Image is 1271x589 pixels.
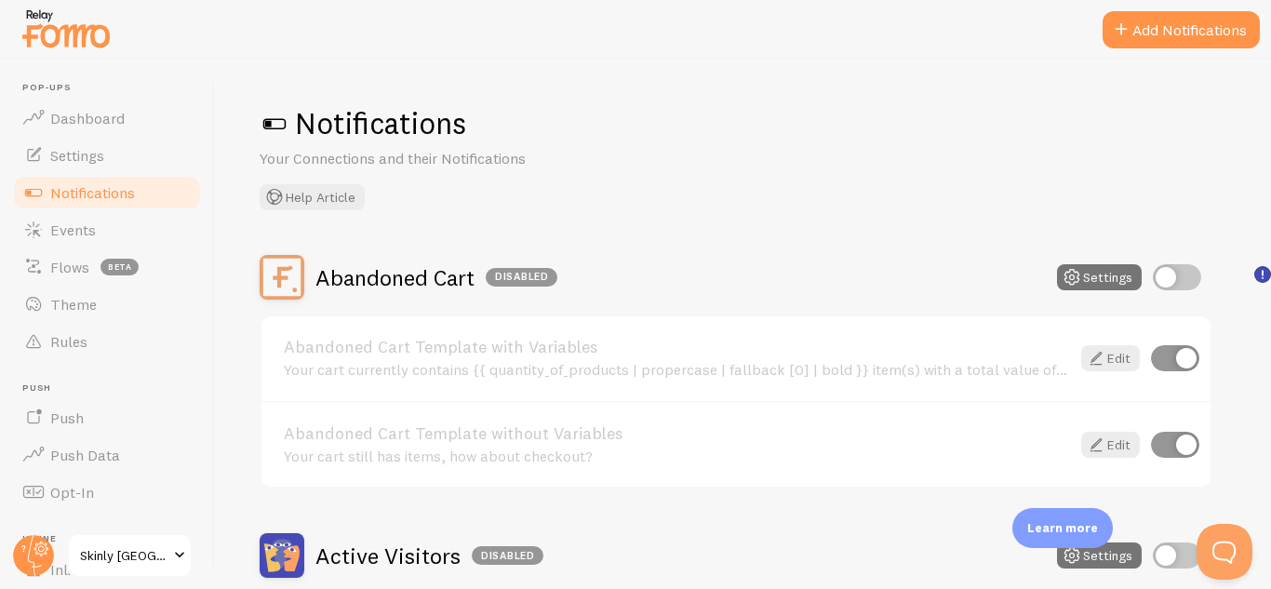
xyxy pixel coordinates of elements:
span: Events [50,221,96,239]
a: Push Data [11,436,203,474]
span: Pop-ups [22,82,203,94]
a: Rules [11,323,203,360]
button: Settings [1057,264,1142,290]
a: Flows beta [11,248,203,286]
button: Help Article [260,184,365,210]
a: Settings [11,137,203,174]
p: Your Connections and their Notifications [260,148,706,169]
a: Push [11,399,203,436]
button: Settings [1057,542,1142,569]
span: Rules [50,332,87,351]
svg: <p>🛍️ For Shopify Users</p><p>To use the <strong>Abandoned Cart with Variables</strong> template,... [1254,266,1271,283]
div: Learn more [1012,508,1113,548]
img: Abandoned Cart [260,255,304,300]
div: Disabled [472,546,543,565]
span: Dashboard [50,109,125,127]
span: Push [50,408,84,427]
span: Notifications [50,183,135,202]
a: Theme [11,286,203,323]
a: Edit [1081,432,1140,458]
a: Dashboard [11,100,203,137]
span: Opt-In [50,483,94,502]
a: Events [11,211,203,248]
div: Disabled [486,268,557,287]
img: fomo-relay-logo-orange.svg [20,5,113,52]
span: Push [22,382,203,395]
span: Skinly [GEOGRAPHIC_DATA] [80,544,168,567]
span: Theme [50,295,97,314]
h2: Active Visitors [315,542,543,570]
span: Settings [50,146,104,165]
a: Opt-In [11,474,203,511]
a: Skinly [GEOGRAPHIC_DATA] [67,533,193,578]
a: Edit [1081,345,1140,371]
div: Your cart currently contains {{ quantity_of_products | propercase | fallback [0] | bold }} item(s... [284,361,1070,378]
p: Learn more [1027,519,1098,537]
h1: Notifications [260,104,1226,142]
div: Your cart still has items, how about checkout? [284,448,1070,464]
h2: Abandoned Cart [315,263,557,292]
span: Push Data [50,446,120,464]
a: Abandoned Cart Template with Variables [284,339,1070,355]
a: Abandoned Cart Template without Variables [284,425,1070,442]
iframe: Help Scout Beacon - Open [1197,524,1252,580]
span: beta [100,259,139,275]
img: Active Visitors [260,533,304,578]
a: Notifications [11,174,203,211]
span: Flows [50,258,89,276]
